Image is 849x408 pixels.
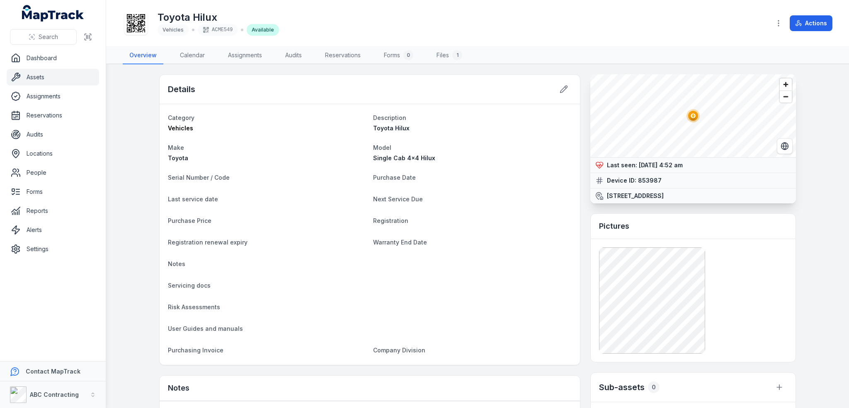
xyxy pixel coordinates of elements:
a: Assets [7,69,99,86]
h1: Toyota Hilux [158,11,279,24]
span: Last service date [168,195,218,203]
span: Purchase Price [168,217,211,224]
a: Reservations [318,47,367,64]
a: Settings [7,241,99,257]
span: Single Cab 4x4 Hilux [373,154,435,161]
a: Reservations [7,107,99,124]
h3: Pictures [599,220,629,232]
strong: Contact MapTrack [26,368,80,375]
span: Vehicles [163,27,184,33]
button: Switch to Satellite View [777,138,793,154]
span: Description [373,114,406,121]
div: 0 [403,50,413,60]
a: Assignments [221,47,269,64]
span: Toyota Hilux [373,125,410,132]
span: [DATE] 4:52 am [639,161,683,169]
a: Alerts [7,222,99,238]
a: Reports [7,203,99,219]
span: Warranty End Date [373,239,427,246]
a: Assignments [7,88,99,105]
a: Locations [7,145,99,162]
a: Files1 [430,47,469,64]
span: Make [168,144,184,151]
span: Registration renewal expiry [168,239,247,246]
a: Audits [279,47,308,64]
button: Zoom in [780,78,792,90]
div: 1 [452,50,462,60]
span: Company Division [373,347,425,354]
span: Next Service Due [373,195,423,203]
strong: [STREET_ADDRESS] [607,192,664,200]
a: People [7,164,99,181]
span: Category [168,114,194,121]
a: MapTrack [22,5,84,22]
span: User Guides and manuals [168,325,243,332]
a: Dashboard [7,50,99,66]
time: 12/11/2024, 4:52:00 am [639,161,683,169]
strong: Last seen: [607,161,637,169]
span: Purchase Date [373,174,416,181]
a: Forms [7,183,99,200]
button: Actions [790,15,832,31]
h3: Notes [168,382,189,394]
span: Purchasing Invoice [168,347,223,354]
span: Risk Assessments [168,303,220,310]
strong: ABC Contracting [30,391,79,398]
span: Registration [373,217,408,224]
button: Search [10,29,77,45]
span: Notes [168,260,185,267]
button: Zoom out [780,90,792,103]
h2: Sub-assets [599,381,645,393]
span: Model [373,144,391,151]
canvas: Map [590,74,796,157]
span: Toyota [168,154,188,161]
a: Forms0 [377,47,420,64]
strong: 853987 [638,176,662,185]
a: Audits [7,126,99,143]
h2: Details [168,83,195,95]
strong: Device ID: [607,176,636,185]
span: Serial Number / Code [168,174,230,181]
div: Available [247,24,279,36]
a: Calendar [173,47,211,64]
a: Overview [123,47,163,64]
span: Servicing docs [168,282,211,289]
span: Vehicles [168,125,193,132]
span: Search [39,33,58,41]
div: 0 [648,381,660,393]
div: ACME549 [198,24,238,36]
